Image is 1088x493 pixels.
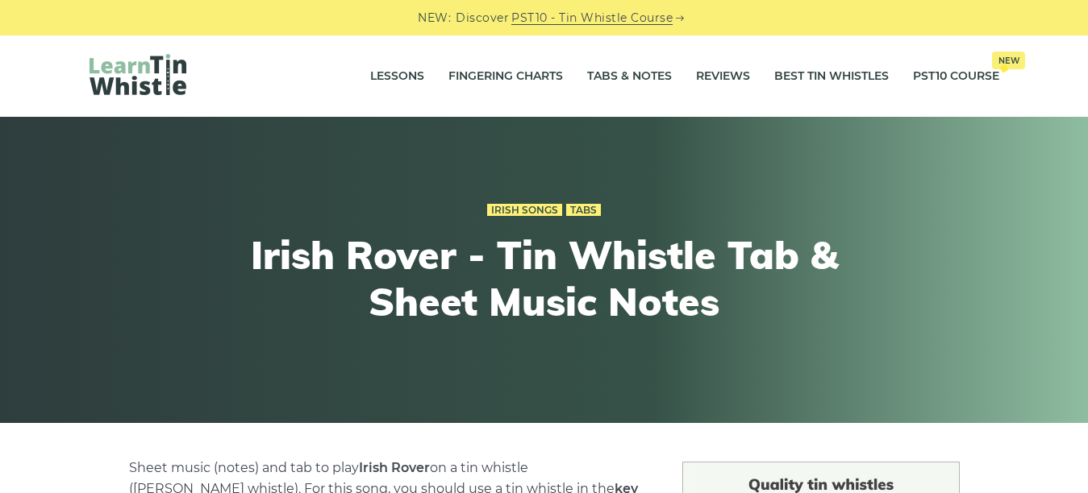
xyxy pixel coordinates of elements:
[774,56,889,97] a: Best Tin Whistles
[487,204,562,217] a: Irish Songs
[370,56,424,97] a: Lessons
[587,56,672,97] a: Tabs & Notes
[992,52,1025,69] span: New
[90,54,186,95] img: LearnTinWhistle.com
[913,56,999,97] a: PST10 CourseNew
[248,232,841,325] h1: Irish Rover - Tin Whistle Tab & Sheet Music Notes
[359,460,430,475] strong: Irish Rover
[448,56,563,97] a: Fingering Charts
[566,204,601,217] a: Tabs
[696,56,750,97] a: Reviews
